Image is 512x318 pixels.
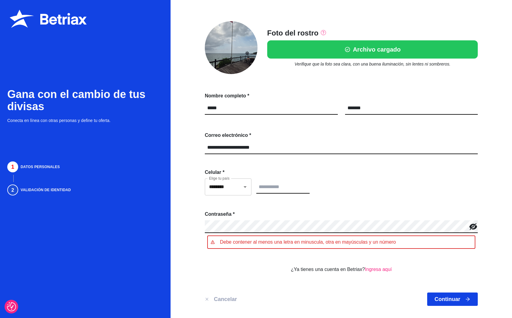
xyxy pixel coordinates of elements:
[21,164,178,169] p: DATOS PERSONALES
[21,188,178,192] p: VALIDACIÓN DE IDENTIDAD
[267,28,318,38] p: Foto del rostro
[7,302,16,311] button: Preferencias de consentimiento
[205,21,258,74] img: profile pick
[7,302,16,311] img: Revisit consent button
[205,92,249,100] label: Nombre completo *
[7,88,163,113] h3: Gana con el cambio de tus divisas
[12,188,14,193] text: 2
[7,117,163,123] span: Conecta en línea con otras personas y define tu oferta.
[11,164,14,170] text: 1
[205,293,237,306] button: Cancelar
[205,169,224,176] label: Celular *
[267,40,478,59] button: Archivo cargado
[427,293,478,306] button: Continuar
[220,238,396,246] p: Debe contener al menos una letra en minuscula, otra en mayúsculas y un número
[205,132,251,139] label: Correo electrónico *
[353,45,401,54] p: Archivo cargado
[434,295,460,303] p: Continuar
[365,267,392,272] a: Ingresa aquí
[267,61,478,67] span: Verifique que la foto sea clara, con una buena iluminación, sin lentes ni sombreros.
[205,211,235,218] label: Contraseña *
[209,176,230,181] label: Elige tu país
[241,183,249,191] button: Open
[291,266,392,273] p: ¿Ya tienes una cuenta en Betriax?
[214,295,237,303] p: Cancelar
